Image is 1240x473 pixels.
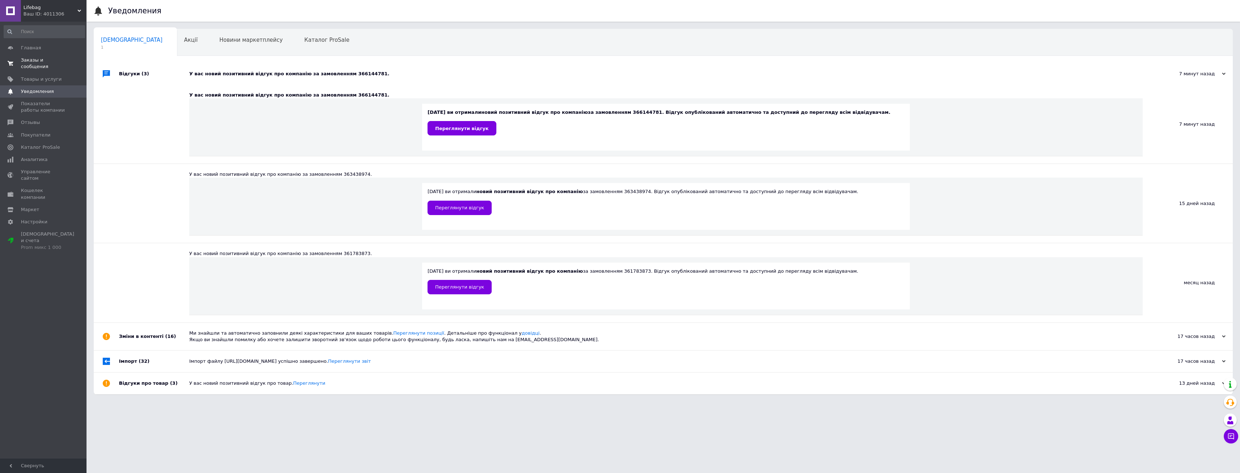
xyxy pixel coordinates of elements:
[189,250,1143,257] div: У вас новий позитивний відгук про компанію за замовленням 361783873.
[21,76,62,82] span: Товары и услуги
[21,57,67,70] span: Заказы и сообщения
[101,45,163,50] span: 1
[21,169,67,182] span: Управление сайтом
[170,380,178,386] span: (3)
[139,358,150,364] span: (32)
[21,231,74,251] span: [DEMOGRAPHIC_DATA] и счета
[435,284,484,290] span: Переглянути відгук
[1153,333,1226,340] div: 17 часов назад
[1153,380,1226,387] div: 13 дней назад
[119,63,189,85] div: Відгуки
[189,92,1143,98] div: У вас новий позитивний відгук про компанію за замовленням 366144781.
[4,25,85,38] input: Поиск
[21,88,54,95] span: Уведомления
[119,372,189,394] div: Відгуки про товар
[522,330,540,336] a: довідці
[21,206,39,213] span: Маркет
[428,201,492,215] a: Переглянути відгук
[23,11,87,17] div: Ваш ID: 4011306
[21,187,67,200] span: Кошелек компании
[189,330,1153,343] div: Ми знайшли та автоматично заповнили деякі характеристики для ваших товарів. . Детальніше про функ...
[108,6,161,15] h1: Уведомления
[21,101,67,113] span: Показатели работы компании
[428,109,904,135] div: [DATE] ви отримали за замовленням 366144781. Відгук опублікований автоматично та доступний до пер...
[189,171,1143,178] div: У вас новий позитивний відгук про компанію за замовленням 363438974.
[476,189,583,194] b: новий позитивний відгук про компанію
[189,71,1153,77] div: У вас новий позитивний відгук про компанію за замовленням 366144781.
[435,205,484,210] span: Переглянути відгук
[1143,243,1233,322] div: месяц назад
[21,219,47,225] span: Настройки
[393,330,444,336] a: Переглянути позиції
[101,37,163,43] span: [DEMOGRAPHIC_DATA]
[428,188,904,215] div: [DATE] ви отримали за замовленням 363438974. Відгук опублікований автоматично та доступний до пер...
[21,132,50,138] span: Покупатели
[21,144,60,151] span: Каталог ProSale
[21,119,40,126] span: Отзывы
[119,351,189,372] div: Імпорт
[23,4,77,11] span: Lifebag
[328,358,371,364] a: Переглянути звіт
[1143,164,1233,243] div: 15 дней назад
[21,244,74,251] div: Prom микс 1 000
[219,37,283,43] span: Новини маркетплейсу
[428,280,492,294] a: Переглянути відгук
[476,268,583,274] b: новий позитивний відгук про компанію
[481,110,588,115] b: новий позитивний відгук про компанію
[293,380,325,386] a: Переглянути
[189,358,1153,365] div: Імпорт файлу [URL][DOMAIN_NAME] успішно завершено.
[189,380,1153,387] div: У вас новий позитивний відгук про товар.
[435,126,488,131] span: Переглянути відгук
[428,121,496,135] a: Переглянути відгук
[21,156,48,163] span: Аналитика
[119,323,189,350] div: Зміни в контенті
[1143,85,1233,164] div: 7 минут назад
[165,334,176,339] span: (16)
[428,268,904,294] div: [DATE] ви отримали за замовленням 361783873. Відгук опублікований автоматично та доступний до пер...
[21,45,41,51] span: Главная
[1153,71,1226,77] div: 7 минут назад
[1224,429,1238,443] button: Чат с покупателем
[184,37,198,43] span: Акції
[304,37,349,43] span: Каталог ProSale
[142,71,149,76] span: (3)
[1153,358,1226,365] div: 17 часов назад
